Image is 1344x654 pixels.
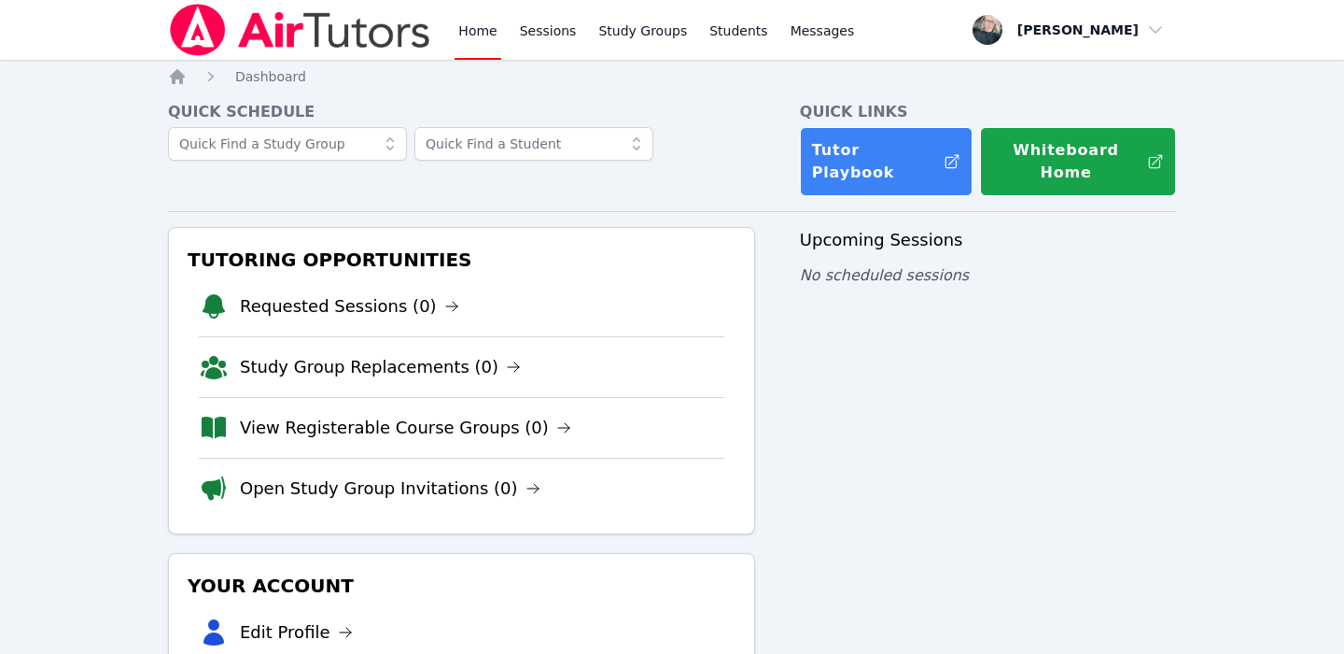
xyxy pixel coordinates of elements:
a: Requested Sessions (0) [240,293,459,320]
a: Edit Profile [240,619,353,646]
h4: Quick Schedule [168,101,755,123]
a: View Registerable Course Groups (0) [240,415,571,441]
input: Quick Find a Student [414,127,653,161]
span: Messages [791,21,855,40]
button: Whiteboard Home [980,127,1176,196]
h3: Upcoming Sessions [800,227,1176,253]
h3: Your Account [184,569,739,603]
a: Dashboard [235,67,306,86]
img: Air Tutors [168,4,432,56]
span: No scheduled sessions [800,266,969,284]
a: Open Study Group Invitations (0) [240,476,540,502]
span: Dashboard [235,69,306,84]
a: Tutor Playbook [800,127,973,196]
nav: Breadcrumb [168,67,1176,86]
input: Quick Find a Study Group [168,127,407,161]
h4: Quick Links [800,101,1176,123]
h3: Tutoring Opportunities [184,243,739,277]
a: Study Group Replacements (0) [240,354,521,380]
